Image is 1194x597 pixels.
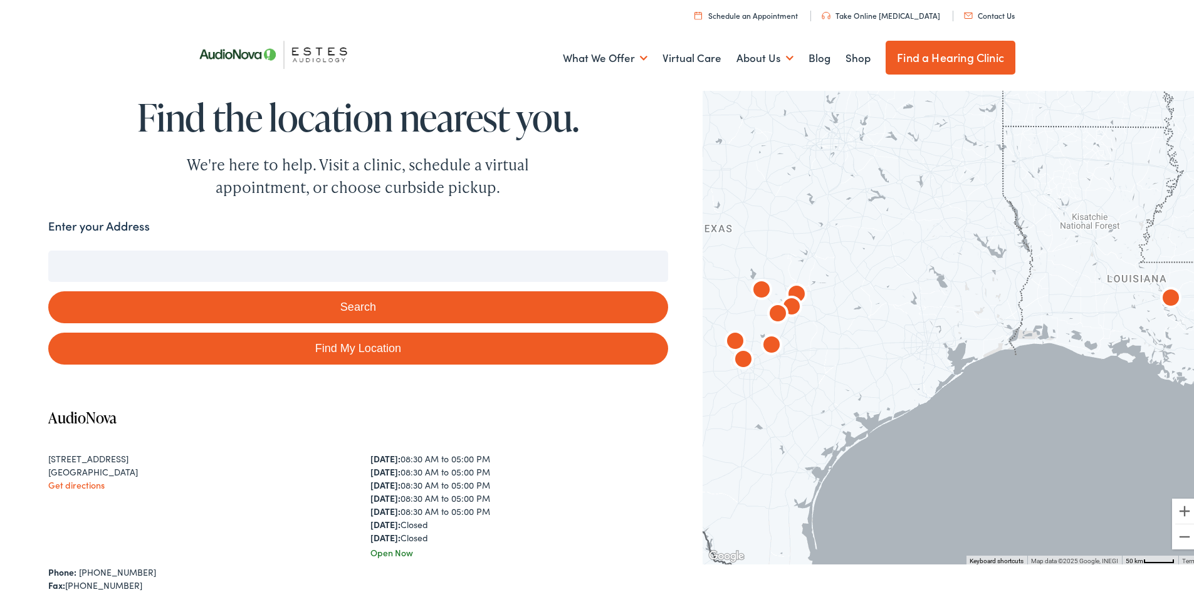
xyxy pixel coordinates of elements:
img: utility icon [964,10,973,16]
img: utility icon [694,9,702,17]
button: Search [48,289,668,321]
a: Take Online [MEDICAL_DATA] [822,8,940,18]
a: Blog [809,33,830,79]
div: AudioNova [763,298,793,328]
a: Virtual Care [662,33,721,79]
div: Open Now [370,544,668,557]
span: 50 km [1126,555,1143,562]
strong: [DATE]: [370,450,401,462]
a: AudioNova [48,405,117,425]
strong: [DATE]: [370,516,401,528]
input: Enter your address or zip code [48,248,668,279]
label: Enter your Address [48,215,150,233]
a: Open this area in Google Maps (opens a new window) [706,546,747,562]
a: About Us [736,33,793,79]
a: Find a Hearing Clinic [886,38,1015,72]
div: AudioNova [777,291,807,321]
a: Schedule an Appointment [694,8,798,18]
div: [STREET_ADDRESS] [48,450,346,463]
div: AudioNova [746,274,777,304]
a: Find My Location [48,330,668,362]
strong: [DATE]: [370,476,401,489]
strong: [DATE]: [370,463,401,475]
img: utility icon [822,9,830,17]
a: What We Offer [563,33,647,79]
a: Shop [846,33,871,79]
a: Contact Us [964,8,1015,18]
div: AudioNova [782,278,812,308]
span: Map data ©2025 Google, INEGI [1031,555,1118,562]
button: Keyboard shortcuts [970,554,1024,563]
strong: [DATE]: [370,489,401,502]
div: We're here to help. Visit a clinic, schedule a virtual appointment, or choose curbside pickup. [157,151,558,196]
h1: Find the location nearest you. [48,94,668,135]
strong: Fax: [48,576,65,589]
strong: [DATE]: [370,529,401,541]
div: 08:30 AM to 05:00 PM 08:30 AM to 05:00 PM 08:30 AM to 05:00 PM 08:30 AM to 05:00 PM 08:30 AM to 0... [370,450,668,542]
div: [GEOGRAPHIC_DATA] [48,463,346,476]
strong: [DATE]: [370,502,401,515]
img: Google [706,546,747,562]
a: Get directions [48,476,105,489]
a: [PHONE_NUMBER] [79,563,156,576]
div: [PHONE_NUMBER] [48,576,668,589]
strong: Phone: [48,563,76,576]
div: AudioNova [757,329,787,359]
div: AudioNova [720,325,750,355]
button: Map Scale: 50 km per 46 pixels [1122,553,1178,562]
div: AudioNova [728,343,758,373]
div: AudioNova [1156,282,1186,312]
